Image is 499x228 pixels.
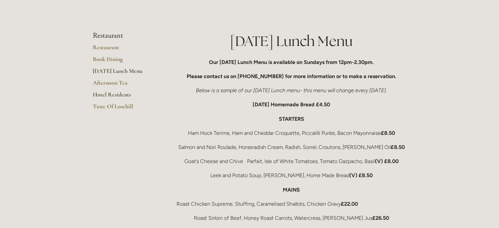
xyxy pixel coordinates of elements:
[381,130,395,136] strong: £8.50
[177,143,406,152] p: Salmon and Nori Roulade, Horseradish Cream, Radish, Sorrel, Croutons, [PERSON_NAME] Oil
[253,101,330,108] strong: [DATE] Homemade Bread £4.50
[177,199,406,208] p: Roast Chicken Supreme, Stuffing, Caramelised Shallots, Chicken Gravy
[187,73,396,79] strong: Please contact us on [PHONE_NUMBER] for more information or to make a reservation.
[177,214,406,222] p: Roast Sirloin of Beef, Honey Roast Carrots, Watercress, [PERSON_NAME] Jus
[177,171,406,180] p: Leek and Potato Soup, [PERSON_NAME], Home Made Bread
[93,103,156,114] a: Taste Of Losehill
[93,44,156,55] a: Restaurant
[93,91,156,103] a: Hotel Residents
[391,144,405,150] strong: £8.50
[177,129,406,137] p: Ham Hock Terrine, Ham and Cheddar Croquette, Piccalilli Purée, Bacon Mayonnaise
[177,31,406,51] h1: [DATE] Lunch Menu
[283,187,300,193] strong: MAINS
[279,116,304,122] strong: STARTERS
[93,55,156,67] a: Book Dining
[196,87,387,93] em: Below is a sample of our [DATE] Lunch menu- this menu will change every [DATE].
[93,31,156,40] li: Restaurant
[209,59,374,65] strong: Our [DATE] Lunch Menu is available on Sundays from 12pm-2.30pm.
[341,201,358,207] strong: £22.00
[177,157,406,166] p: Goat’s Cheese and Chive Parfait, Isle of White Tomatoes, Tomato Gazpacho, Basil
[375,158,399,164] strong: (V) £8.00
[349,172,373,178] strong: (V) £8.50
[93,67,156,79] a: [DATE] Lunch Menu
[93,79,156,91] a: Afternoon Tea
[372,215,389,221] strong: £26.50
